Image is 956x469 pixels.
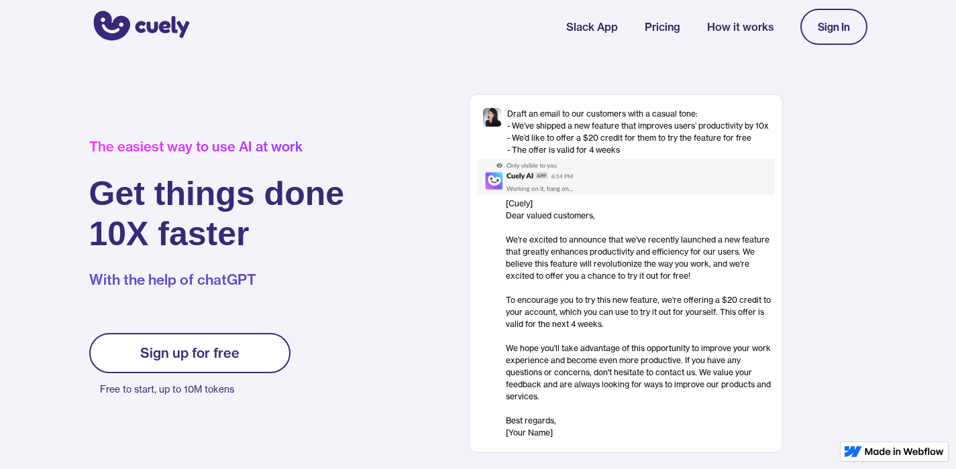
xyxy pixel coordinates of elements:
div: Draft an email to our customers with a casual tone: - We’ve shipped a new feature that improves u... [507,108,769,156]
a: Sign In [800,9,867,45]
img: Made in Webflow [865,448,944,456]
div: The easiest way to use AI at work [89,139,345,155]
a: home [89,2,190,52]
a: Pricing [645,19,680,35]
div: Sign up for free [140,345,240,361]
p: With the help of chatGPT [89,270,345,290]
a: Sign up for free [89,333,290,373]
a: Slack App [566,19,618,35]
div: Sign In [818,21,850,33]
p: Free to start, up to 10M tokens [100,380,290,399]
div: [Cuely] Dear valued customers, ‍ We're excited to announce that we've recently launched a new fea... [506,198,774,439]
a: How it works [707,19,774,35]
h1: Get things done 10X faster [89,174,345,254]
